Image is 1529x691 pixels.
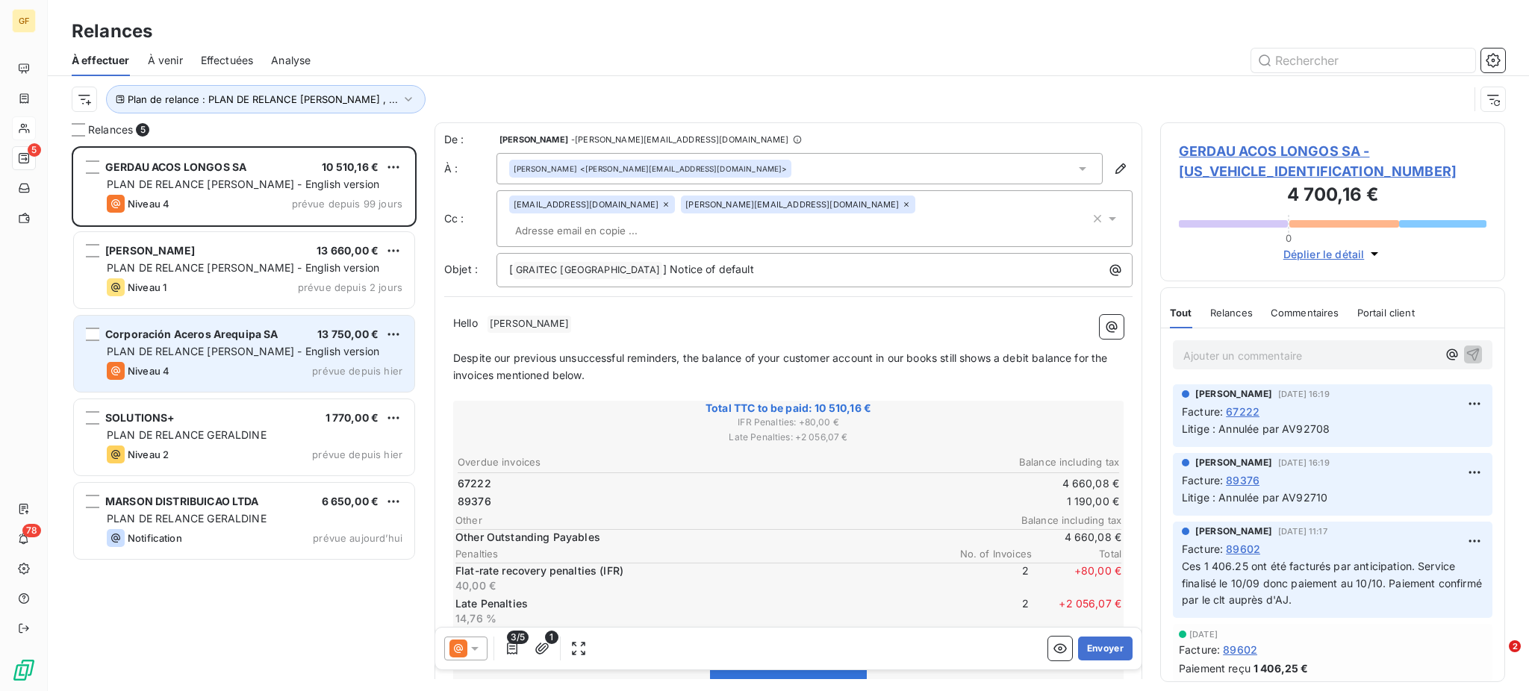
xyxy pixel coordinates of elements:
[1195,456,1272,469] span: [PERSON_NAME]
[1179,181,1486,211] h3: 4 700,16 €
[317,328,379,340] span: 13 750,00 €
[789,493,1120,510] td: 1 190,00 €
[789,475,1120,492] td: 4 660,08 €
[326,411,379,424] span: 1 770,00 €
[939,596,1029,626] span: 2
[1179,642,1220,657] span: Facture :
[455,548,942,560] span: Penalties
[942,548,1032,560] span: No. of Invoices
[444,161,496,176] label: À :
[444,211,496,226] label: Cc :
[444,132,496,147] span: De :
[455,431,1121,444] span: Late Penalties : + 2 056,07 €
[1226,541,1260,557] span: 89602
[105,411,175,424] span: SOLUTIONS+
[1195,525,1272,538] span: [PERSON_NAME]
[72,18,152,45] h3: Relances
[1182,404,1223,419] span: Facture :
[507,631,529,644] span: 3/5
[455,416,1121,429] span: IFR Penalties : + 80,00 €
[88,122,133,137] span: Relances
[685,200,899,209] span: [PERSON_NAME][EMAIL_ADDRESS][DOMAIN_NAME]
[509,263,513,275] span: [
[105,244,195,257] span: [PERSON_NAME]
[455,530,1029,545] span: Other Outstanding Payables
[12,658,36,682] img: Logo LeanPay
[453,316,478,329] span: Hello
[1223,642,1257,657] span: 89602
[455,514,1021,526] span: Other
[312,448,402,460] span: prévue depuis hier
[455,578,936,593] p: 40,00 €
[1032,563,1121,593] span: + 80,00 €
[509,219,682,242] input: Adresse email en copie ...
[499,135,568,144] span: [PERSON_NAME]
[271,53,311,68] span: Analyse
[1182,472,1223,488] span: Facture :
[1021,514,1121,526] span: Balance including tax
[105,328,278,340] span: Corporación Aceros Arequipa SA
[105,495,259,507] span: MARSON DISTRIBUICAO LTDA
[1182,491,1327,504] span: Litige : Annulée par AV92710
[322,495,379,507] span: 6 650,00 €
[28,143,41,157] span: 5
[148,53,183,68] span: À venir
[545,631,558,644] span: 1
[322,160,379,173] span: 10 510,16 €
[1283,246,1365,262] span: Déplier le détail
[1478,640,1514,676] iframe: Intercom live chat
[455,563,936,578] p: Flat-rate recovery penalties (IFR)
[12,9,36,33] div: GF
[571,135,788,144] span: - [PERSON_NAME][EMAIL_ADDRESS][DOMAIN_NAME]
[1357,307,1415,319] span: Portail client
[128,365,169,377] span: Niveau 4
[1226,472,1259,488] span: 89376
[107,345,379,357] span: PLAN DE RELANCE [PERSON_NAME] - English version
[444,263,478,275] span: Objet :
[1179,660,1251,676] span: Paiement reçu
[22,524,41,537] span: 78
[1271,307,1339,319] span: Commentaires
[317,244,379,257] span: 13 660,00 €
[1032,548,1121,560] span: Total
[457,454,788,470] th: Overdue invoices
[789,454,1120,470] th: Balance including tax
[107,428,267,441] span: PLAN DE RELANCE GERALDINE
[312,365,402,377] span: prévue depuis hier
[455,596,936,611] p: Late Penalties
[1189,630,1218,639] span: [DATE]
[514,163,787,174] div: <[PERSON_NAME][EMAIL_ADDRESS][DOMAIN_NAME]>
[1032,530,1121,545] span: 4 660,08 €
[201,53,254,68] span: Effectuées
[313,532,402,544] span: prévue aujourd’hui
[458,494,491,509] span: 89376
[455,401,1121,416] span: Total TTC to be paid: 10 510,16 €
[1278,390,1330,398] span: [DATE] 16:19
[107,261,379,274] span: PLAN DE RELANCE [PERSON_NAME] - English version
[1278,527,1327,536] span: [DATE] 11:17
[488,316,571,333] span: [PERSON_NAME]
[105,160,246,173] span: GERDAU ACOS LONGOS SA
[458,476,491,491] span: 67222
[1226,404,1259,419] span: 67222
[1509,640,1521,652] span: 2
[1182,541,1223,557] span: Facture :
[1278,458,1330,467] span: [DATE] 16:19
[128,448,169,460] span: Niveau 2
[72,53,130,68] span: À effectuer
[292,198,402,210] span: prévue depuis 99 jours
[128,93,398,105] span: Plan de relance : PLAN DE RELANCE [PERSON_NAME] , ...
[1182,560,1485,607] span: Ces 1 406.25 ont été facturés par anticipation. Service finalisé le 10/09 donc paiement au 10/10....
[663,263,754,275] span: ] Notice of default
[1195,387,1272,401] span: [PERSON_NAME]
[514,163,577,174] span: [PERSON_NAME]
[107,178,379,190] span: PLAN DE RELANCE [PERSON_NAME] - English version
[939,563,1029,593] span: 2
[453,351,1111,381] span: Despite our previous unsuccessful reminders, the balance of your customer account in our books st...
[136,123,149,137] span: 5
[1078,637,1133,660] button: Envoyer
[1251,49,1475,72] input: Rechercher
[1254,660,1309,676] span: 1 406,25 €
[298,281,402,293] span: prévue depuis 2 jours
[514,262,662,279] span: GRAITEC [GEOGRAPHIC_DATA]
